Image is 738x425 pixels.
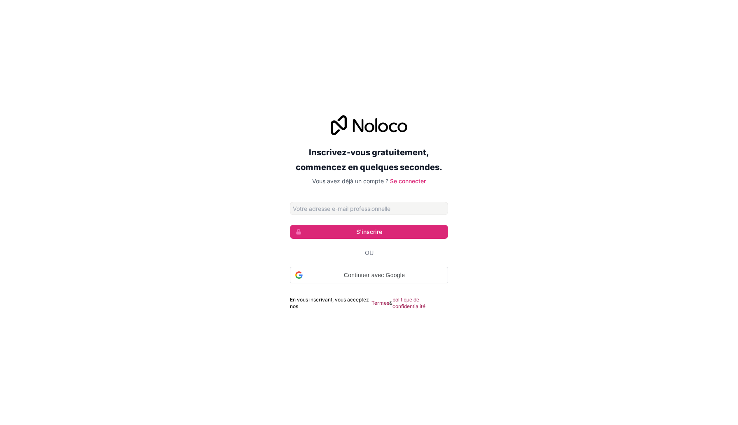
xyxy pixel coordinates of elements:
font: politique de confidentialité [392,297,425,309]
input: Adresse email [290,202,448,215]
button: S'inscrire [290,225,448,239]
div: Continuer avec Google [290,267,448,283]
font: Inscrivez-vous gratuitement, commencez en quelques secondes. [296,147,442,172]
font: En vous inscrivant, vous acceptez nos [290,297,369,309]
a: Termes [371,300,389,306]
font: & [389,300,392,306]
a: Se connecter [390,177,426,184]
font: Vous avez déjà un compte ? [312,177,388,184]
font: Ou [365,249,374,256]
a: politique de confidentialité [392,297,448,310]
font: S'inscrire [356,228,382,235]
span: Continuer avec Google [306,271,443,280]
